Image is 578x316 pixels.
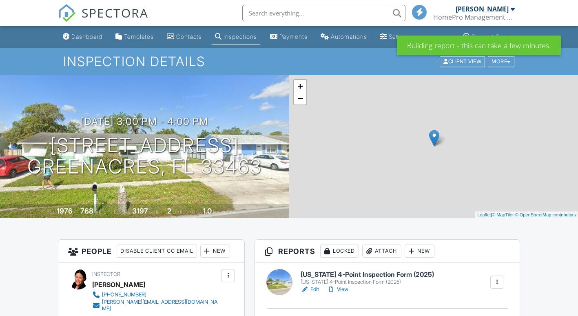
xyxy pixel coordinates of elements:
[492,212,514,217] a: © MapTiler
[57,207,73,215] div: 1976
[301,271,434,285] a: [US_STATE] 4-Point Inspection Form (2025) [US_STATE] 4-Point Inspection Form (2025)
[515,212,576,217] a: © OpenStreetMap contributors
[477,212,491,217] a: Leaflet
[279,33,308,40] div: Payments
[80,207,93,215] div: 768
[301,285,319,294] a: Edit
[200,245,230,258] div: New
[475,211,578,218] div: |
[488,56,514,67] div: More
[176,33,202,40] div: Contacts
[242,5,405,21] input: Search everything...
[255,240,520,263] h3: Reports
[301,271,434,278] h6: [US_STATE] 4-Point Inspection Form (2025)
[102,292,146,298] div: [PHONE_NUMBER]
[389,33,412,40] div: Settings
[331,33,367,40] div: Automations
[203,207,212,215] div: 1.0
[294,80,306,92] a: Zoom in
[301,279,434,285] div: [US_STATE] 4-Point Inspection Form (2025)
[92,291,219,299] a: [PHONE_NUMBER]
[164,29,205,45] a: Contacts
[224,33,257,40] div: Inspections
[460,29,518,45] a: Support Center
[167,207,171,215] div: 2
[92,271,120,277] span: Inspector
[439,58,487,64] a: Client View
[317,29,370,45] a: Automations (Basic)
[92,278,145,291] div: [PERSON_NAME]
[294,92,306,105] a: Zoom out
[117,245,197,258] div: Disable Client CC Email
[102,299,219,312] div: [PERSON_NAME][EMAIL_ADDRESS][DOMAIN_NAME]
[82,4,148,21] span: SPECTORA
[377,29,416,45] a: Settings
[95,209,106,215] span: sq. ft.
[58,4,76,22] img: The Best Home Inspection Software - Spectora
[132,207,148,215] div: 3197
[327,285,348,294] a: View
[173,209,195,215] span: bedrooms
[112,29,157,45] a: Templates
[362,245,401,258] div: Attach
[92,299,219,312] a: [PERSON_NAME][EMAIL_ADDRESS][DOMAIN_NAME]
[47,209,55,215] span: Built
[27,135,262,178] h1: [STREET_ADDRESS] Greenacres, FL 33463
[405,245,434,258] div: New
[213,209,236,215] span: bathrooms
[124,33,154,40] div: Templates
[433,13,515,21] div: HomePro Management Services LLC
[63,54,515,69] h1: Inspection Details
[397,36,561,55] div: Building report - this can take a few minutes.
[58,240,244,263] h3: People
[114,209,131,215] span: Lot Size
[71,33,102,40] div: Dashboard
[58,11,148,28] a: SPECTORA
[267,29,311,45] a: Payments
[456,5,509,13] div: [PERSON_NAME]
[149,209,159,215] span: sq.ft.
[212,29,260,45] a: Inspections
[440,56,485,67] div: Client View
[81,116,208,127] h3: [DATE] 3:00 pm - 4:00 pm
[320,245,359,258] div: Locked
[60,29,106,45] a: Dashboard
